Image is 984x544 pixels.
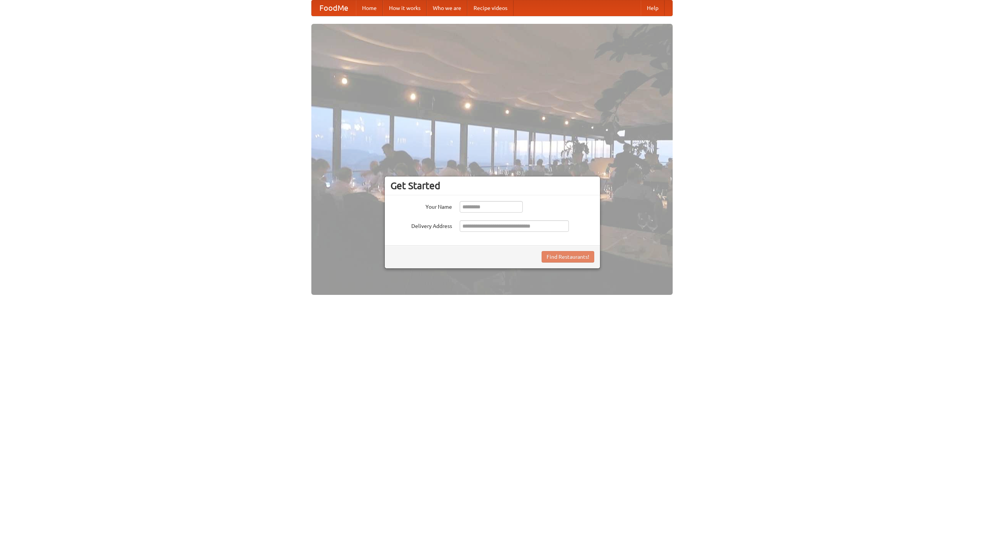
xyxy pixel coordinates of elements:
a: How it works [383,0,427,16]
a: FoodMe [312,0,356,16]
a: Recipe videos [467,0,514,16]
a: Who we are [427,0,467,16]
h3: Get Started [391,180,594,191]
label: Delivery Address [391,220,452,230]
a: Home [356,0,383,16]
label: Your Name [391,201,452,211]
button: Find Restaurants! [542,251,594,263]
a: Help [641,0,665,16]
